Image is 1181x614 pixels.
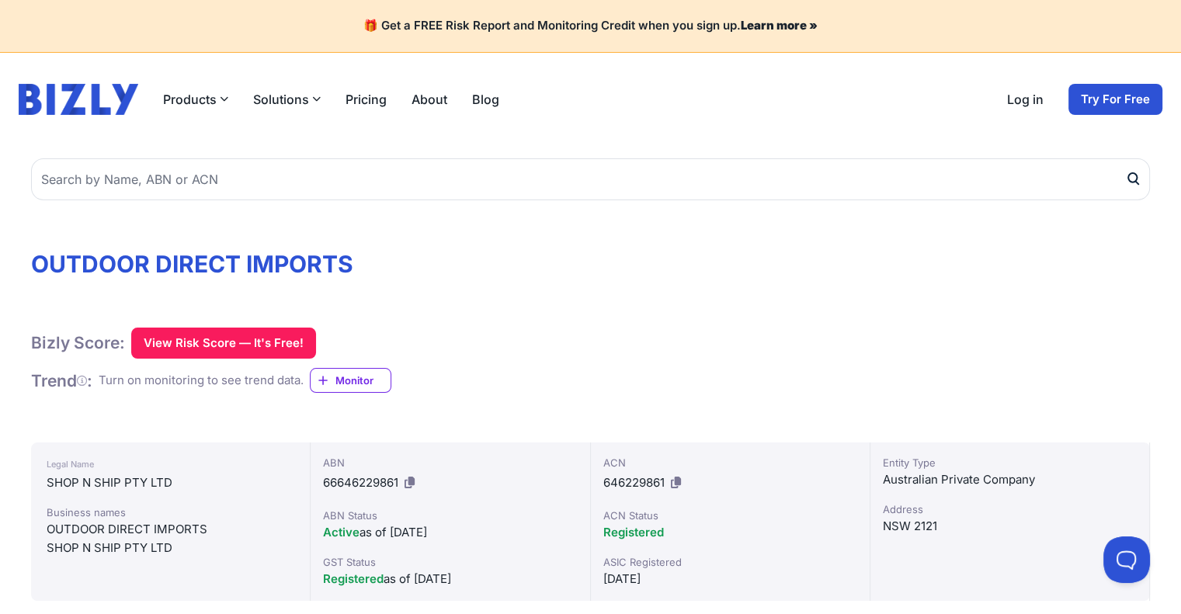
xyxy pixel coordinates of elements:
span: Monitor [335,373,391,388]
a: About [412,90,447,109]
div: OUTDOOR DIRECT IMPORTS [47,520,294,539]
div: SHOP N SHIP PTY LTD [47,474,294,492]
div: ABN Status [323,508,577,523]
div: GST Status [323,554,577,570]
div: ASIC Registered [603,554,857,570]
a: Monitor [310,368,391,393]
span: Registered [603,525,664,539]
button: View Risk Score — It's Free! [131,328,316,359]
input: Search by Name, ABN or ACN [31,158,1150,200]
a: Learn more » [741,18,818,33]
div: ACN [603,455,857,470]
h1: OUTDOOR DIRECT IMPORTS [31,250,1150,278]
div: Address [883,501,1137,517]
h1: Trend : [31,370,92,391]
button: Solutions [253,90,321,109]
div: Australian Private Company [883,470,1137,489]
div: Business names [47,505,294,520]
a: Try For Free [1068,84,1162,115]
span: 66646229861 [323,475,398,490]
h1: Bizly Score: [31,332,125,353]
div: [DATE] [603,570,857,588]
span: Active [323,525,360,539]
a: Pricing [346,90,387,109]
div: as of [DATE] [323,523,577,542]
div: NSW 2121 [883,517,1137,536]
a: Blog [472,90,499,109]
span: 646229861 [603,475,665,490]
div: ABN [323,455,577,470]
div: ACN Status [603,508,857,523]
div: Turn on monitoring to see trend data. [99,372,304,390]
div: SHOP N SHIP PTY LTD [47,539,294,557]
button: Products [163,90,228,109]
iframe: Toggle Customer Support [1103,536,1150,583]
span: Registered [323,571,384,586]
div: as of [DATE] [323,570,577,588]
div: Legal Name [47,455,294,474]
h4: 🎁 Get a FREE Risk Report and Monitoring Credit when you sign up. [19,19,1162,33]
a: Log in [1007,90,1044,109]
div: Entity Type [883,455,1137,470]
